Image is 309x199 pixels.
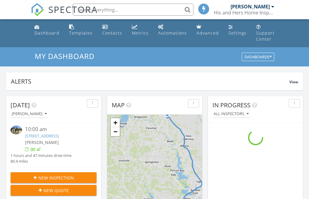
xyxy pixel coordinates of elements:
[25,139,59,145] span: [PERSON_NAME]
[212,101,250,109] span: In Progress
[11,172,97,183] button: New Inspection
[196,30,219,36] div: Advanced
[11,158,72,164] div: 80.4 miles
[111,118,120,127] a: Zoom in
[112,101,125,109] span: Map
[256,30,275,42] div: Support Center
[11,101,30,109] span: [DATE]
[11,110,48,118] button: [PERSON_NAME]
[254,22,277,45] a: Support Center
[214,10,274,16] div: His and Hers Home Inspections Service LLC
[11,126,22,134] img: 9559497%2Fcover_photos%2FZwLWWa01B5pSAS7CS42n%2Fsmall.jpg
[129,22,151,39] a: Metrics
[102,30,122,36] div: Contacts
[31,3,44,16] img: The Best Home Inspection Software - Spectora
[158,30,187,36] div: Automations
[11,126,97,164] a: 10:00 am [STREET_ADDRESS] [PERSON_NAME] 1 hours and 47 minutes drive time 80.4 miles
[214,112,249,116] div: All Inspectors
[194,22,221,39] a: Advanced
[25,126,90,133] div: 10:00 am
[12,112,47,116] div: [PERSON_NAME]
[48,3,98,16] span: SPECTORA
[132,30,148,36] div: Metrics
[67,22,95,39] a: Templates
[11,153,72,158] div: 1 hours and 47 minutes drive time
[25,133,59,139] a: [STREET_ADDRESS]
[31,8,98,21] a: SPECTORA
[34,30,59,36] div: Dashboard
[226,22,249,39] a: Settings
[228,30,247,36] div: Settings
[69,30,93,36] div: Templates
[242,53,274,61] button: Dashboards
[38,175,74,181] span: New Inspection
[111,127,120,136] a: Zoom out
[73,4,193,16] input: Search everything...
[35,51,94,61] span: My Dashboard
[11,77,289,85] div: Alerts
[231,4,270,10] div: [PERSON_NAME]
[32,22,62,39] a: Dashboard
[100,22,125,39] a: Contacts
[11,185,97,196] button: New Quote
[43,187,69,194] span: New Quote
[212,110,250,118] button: All Inspectors
[244,55,272,59] div: Dashboards
[156,22,189,39] a: Automations (Basic)
[289,79,298,84] span: View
